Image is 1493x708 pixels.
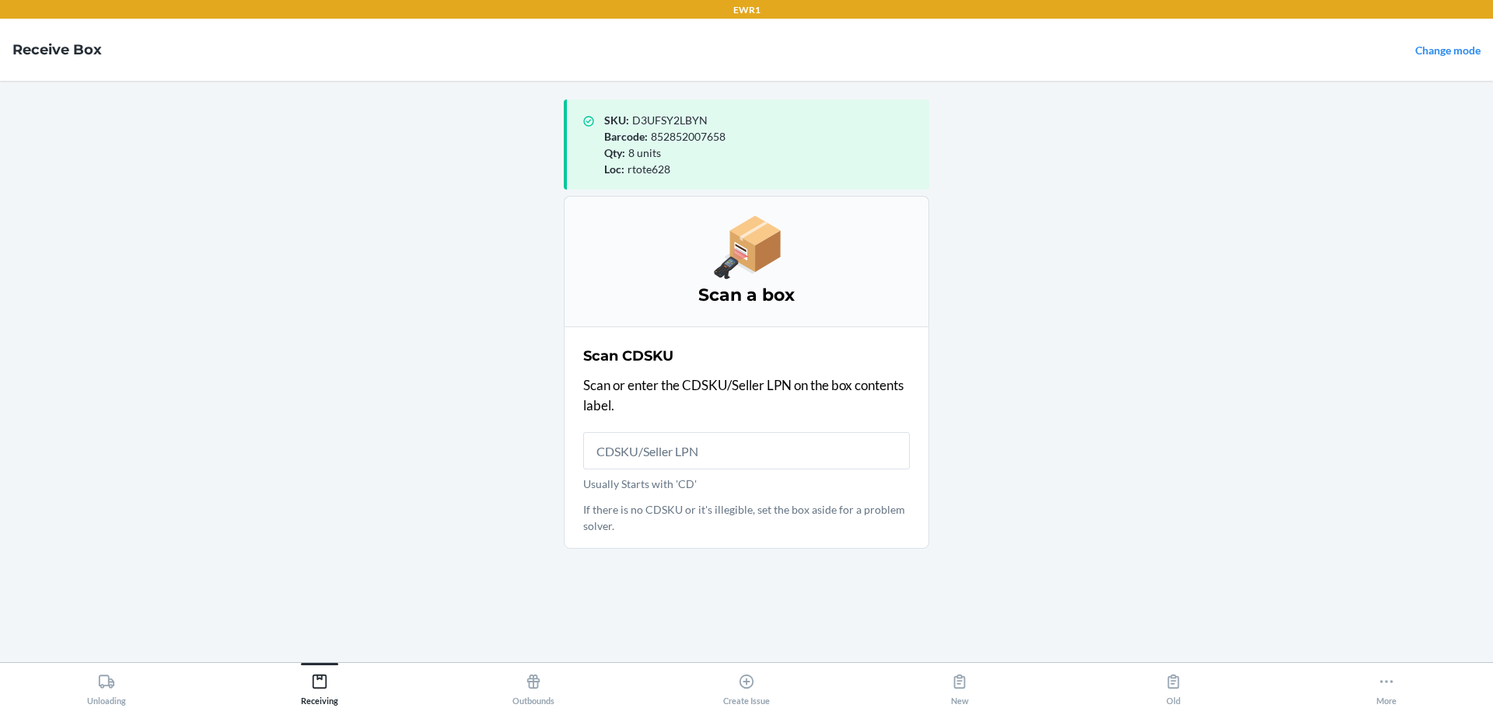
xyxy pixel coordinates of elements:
span: Barcode : [604,130,648,143]
button: Receiving [213,663,426,706]
p: Usually Starts with 'CD' [583,476,910,492]
button: Outbounds [427,663,640,706]
span: rtote628 [628,162,670,176]
div: New [951,667,969,706]
span: Loc : [604,162,624,176]
h4: Receive Box [12,40,102,60]
div: More [1376,667,1397,706]
p: Scan or enter the CDSKU/Seller LPN on the box contents label. [583,375,910,415]
p: If there is no CDSKU or it's illegible, set the box aside for a problem solver. [583,501,910,534]
span: Qty : [604,146,625,159]
h2: Scan CDSKU [583,346,673,366]
input: Usually Starts with 'CD' [583,432,910,469]
button: More [1280,663,1493,706]
div: Create Issue [723,667,770,706]
span: 852852007658 [651,130,726,143]
button: Create Issue [640,663,853,706]
div: Receiving [301,667,338,706]
div: Outbounds [512,667,554,706]
span: SKU : [604,113,629,127]
span: 8 units [628,146,661,159]
div: Unloading [87,667,126,706]
h3: Scan a box [583,283,910,308]
button: Old [1066,663,1279,706]
button: New [853,663,1066,706]
div: Old [1165,667,1182,706]
span: D3UFSY2LBYN [632,113,708,127]
a: Change mode [1415,44,1481,57]
p: EWR1 [733,3,760,17]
